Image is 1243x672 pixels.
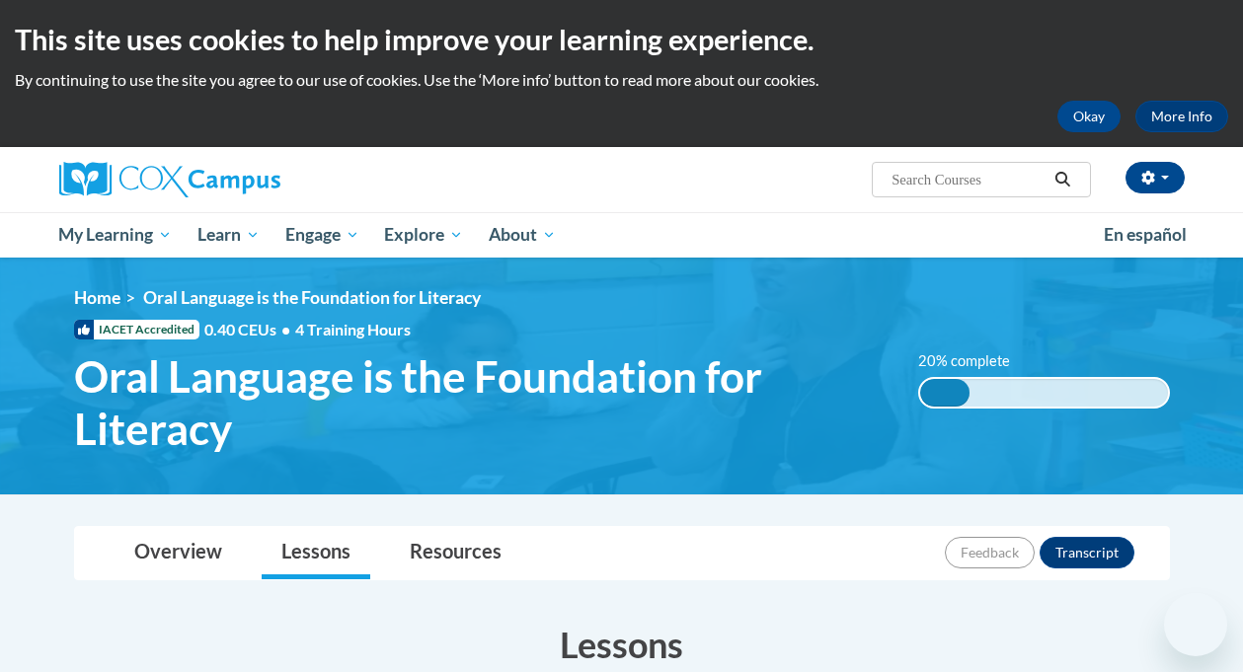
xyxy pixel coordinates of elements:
img: Cox Campus [59,162,280,197]
span: Engage [285,223,359,247]
button: Transcript [1040,537,1134,568]
button: Feedback [945,537,1035,568]
a: En español [1091,214,1200,256]
button: Account Settings [1126,162,1185,193]
span: Oral Language is the Foundation for Literacy [143,287,481,308]
a: Home [74,287,120,308]
label: 20% complete [918,350,1032,372]
button: Okay [1057,101,1121,132]
div: 20% complete [920,379,970,407]
span: IACET Accredited [74,320,199,339]
span: En español [1104,224,1187,245]
span: My Learning [58,223,172,247]
span: Learn [197,223,260,247]
span: 4 Training Hours [295,320,411,338]
span: About [489,223,556,247]
span: 0.40 CEUs [204,319,295,340]
a: Lessons [262,527,370,579]
a: Engage [272,212,372,258]
span: Oral Language is the Foundation for Literacy [74,350,889,455]
p: By continuing to use the site you agree to our use of cookies. Use the ‘More info’ button to read... [15,69,1228,91]
a: About [476,212,569,258]
span: Explore [384,223,463,247]
button: Search [1048,168,1077,191]
a: Overview [115,527,242,579]
input: Search Courses [890,168,1048,191]
a: Resources [390,527,521,579]
h3: Lessons [74,620,1170,669]
a: Cox Campus [59,162,415,197]
a: My Learning [46,212,186,258]
div: Main menu [44,212,1200,258]
iframe: Button to launch messaging window [1164,593,1227,656]
span: • [281,320,290,338]
a: Explore [371,212,476,258]
a: More Info [1135,101,1228,132]
h2: This site uses cookies to help improve your learning experience. [15,20,1228,59]
a: Learn [185,212,272,258]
